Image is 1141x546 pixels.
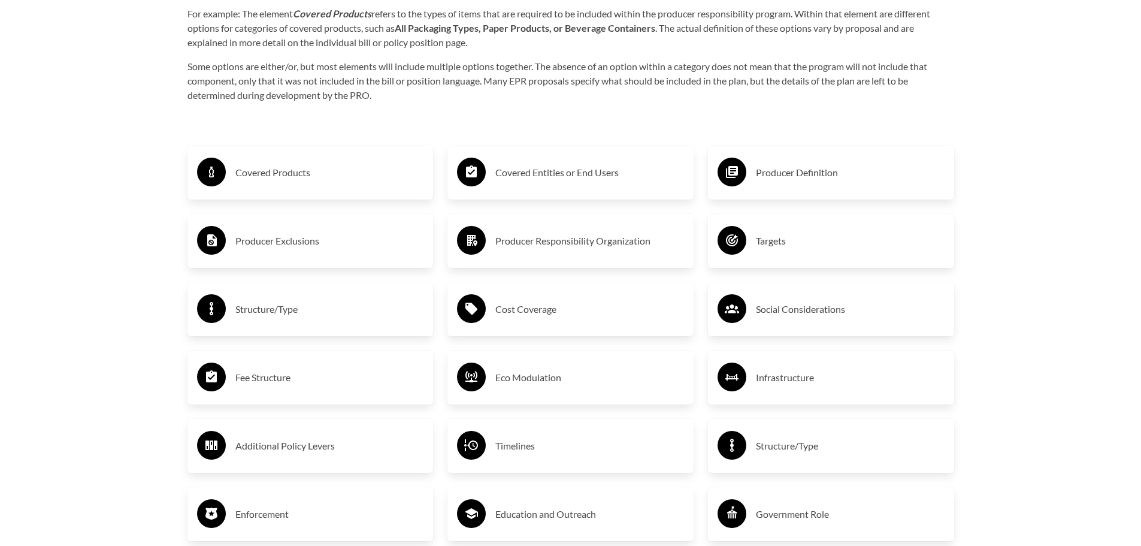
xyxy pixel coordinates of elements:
strong: Covered Products [293,8,371,19]
h3: Fee Structure [235,368,424,387]
h3: Eco Modulation [495,368,684,387]
h3: Covered Entities or End Users [495,163,684,182]
h3: Government Role [756,505,945,524]
p: Some options are either/or, but most elements will include multiple options together. The absence... [187,59,954,102]
h3: Infrastructure [756,368,945,387]
h3: Covered Products [235,163,424,182]
h3: Producer Exclusions [235,231,424,251]
p: For example: The element refers to the types of items that are required to be included within the... [187,7,954,50]
h3: Targets [756,231,945,251]
h3: Producer Definition [756,163,945,182]
h3: Structure/Type [235,300,424,319]
h3: Structure/Type [756,436,945,455]
strong: All Packaging Types, Paper Products, or Beverage Containers [395,22,655,34]
h3: Cost Coverage [495,300,684,319]
h3: Enforcement [235,505,424,524]
h3: Timelines [495,436,684,455]
h3: Education and Outreach [495,505,684,524]
h3: Social Considerations [756,300,945,319]
h3: Additional Policy Levers [235,436,424,455]
h3: Producer Responsibility Organization [495,231,684,251]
